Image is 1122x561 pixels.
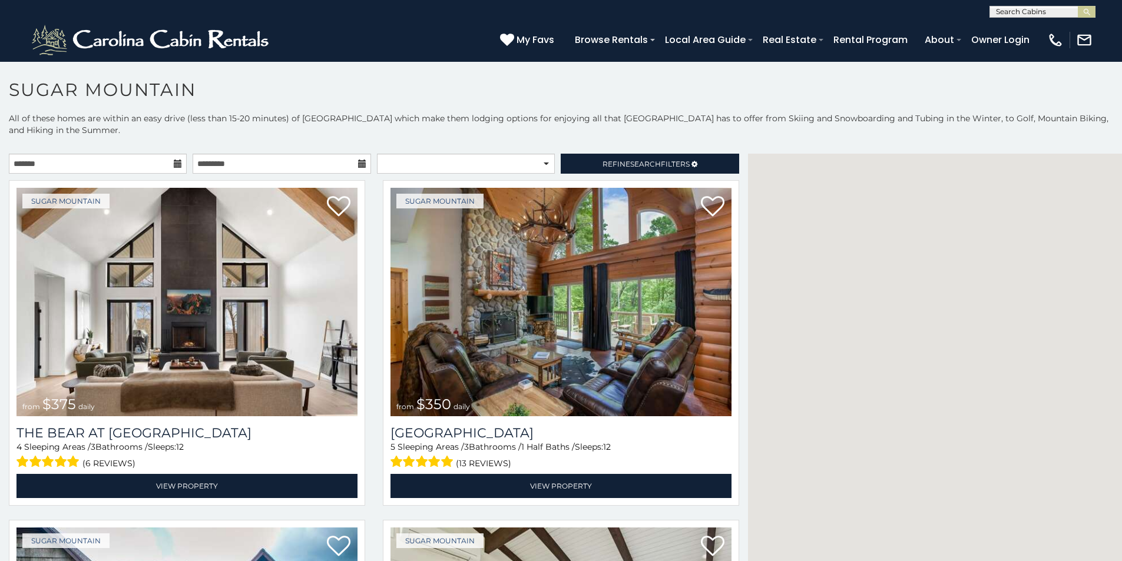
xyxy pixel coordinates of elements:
img: mail-regular-white.png [1076,32,1093,48]
a: My Favs [500,32,557,48]
h3: Grouse Moor Lodge [390,425,732,441]
div: Sleeping Areas / Bathrooms / Sleeps: [390,441,732,471]
img: 1714398141_thumbnail.jpeg [390,188,732,416]
span: daily [78,402,95,411]
a: Add to favorites [701,535,724,559]
a: Sugar Mountain [22,194,110,208]
span: 12 [603,442,611,452]
span: $350 [416,396,451,413]
span: from [22,402,40,411]
a: from $375 daily [16,188,358,416]
span: Search [630,160,661,168]
a: Sugar Mountain [22,533,110,548]
span: 1 Half Baths / [521,442,575,452]
a: View Property [16,474,358,498]
div: Sleeping Areas / Bathrooms / Sleeps: [16,441,358,471]
a: from $350 daily [390,188,732,416]
a: RefineSearchFilters [561,154,739,174]
a: Browse Rentals [569,29,654,50]
a: Add to favorites [327,535,350,559]
a: Real Estate [757,29,822,50]
a: Owner Login [965,29,1035,50]
a: Rental Program [828,29,914,50]
a: Add to favorites [327,195,350,220]
a: The Bear At [GEOGRAPHIC_DATA] [16,425,358,441]
a: View Property [390,474,732,498]
img: 1714387646_thumbnail.jpeg [16,188,358,416]
h3: The Bear At Sugar Mountain [16,425,358,441]
span: $375 [42,396,76,413]
span: 5 [390,442,395,452]
span: 3 [464,442,469,452]
a: Add to favorites [701,195,724,220]
span: (13 reviews) [456,456,511,471]
span: Refine Filters [603,160,690,168]
span: from [396,402,414,411]
span: 12 [176,442,184,452]
a: Sugar Mountain [396,533,484,548]
a: [GEOGRAPHIC_DATA] [390,425,732,441]
span: 3 [91,442,95,452]
a: Local Area Guide [659,29,752,50]
img: phone-regular-white.png [1047,32,1064,48]
img: White-1-2.png [29,22,274,58]
span: (6 reviews) [82,456,135,471]
span: daily [454,402,470,411]
a: About [919,29,960,50]
span: My Favs [517,32,554,47]
a: Sugar Mountain [396,194,484,208]
span: 4 [16,442,22,452]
